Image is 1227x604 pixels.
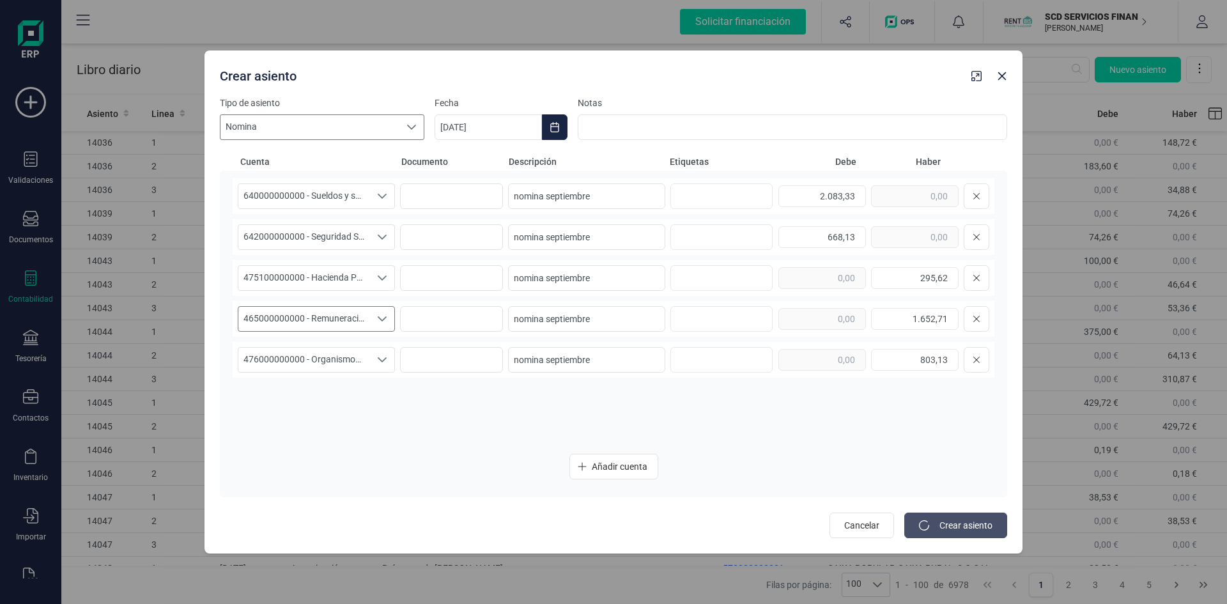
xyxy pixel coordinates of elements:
[569,454,658,479] button: Añadir cuenta
[778,267,866,289] input: 0,00
[778,226,866,248] input: 0,00
[871,349,959,371] input: 0,00
[778,308,866,330] input: 0,00
[238,225,370,249] span: 642000000000 - Seguridad Social a cargo de la empresa
[238,184,370,208] span: 640000000000 - Sueldos y salarios
[238,348,370,372] span: 476000000000 - Organismos de la Seguridad Social, acreedores
[992,66,1012,86] button: Close
[778,349,866,371] input: 0,00
[238,307,370,331] span: 465000000000 - Remuneraciones pendientes de pago
[370,225,394,249] div: Seleccione una cuenta
[370,348,394,372] div: Seleccione una cuenta
[370,184,394,208] div: Seleccione una cuenta
[238,266,370,290] span: 475100000000 - Hacienda Pública, acreedora por retenciones practicadas
[592,460,647,473] span: Añadir cuenta
[861,155,941,168] span: Haber
[871,185,959,207] input: 0,00
[240,155,396,168] span: Cuenta
[578,97,1007,109] label: Notas
[904,513,1007,538] button: Crear asiento
[844,519,879,532] span: Cancelar
[370,266,394,290] div: Seleccione una cuenta
[370,307,394,331] div: Seleccione una cuenta
[777,155,856,168] span: Debe
[830,513,894,538] button: Cancelar
[401,155,504,168] span: Documento
[670,155,772,168] span: Etiquetas
[220,115,399,139] span: Nomina
[871,226,959,248] input: 0,00
[435,97,567,109] label: Fecha
[509,155,665,168] span: Descripción
[871,308,959,330] input: 0,00
[542,114,567,140] button: Choose Date
[778,185,866,207] input: 0,00
[215,62,966,85] div: Crear asiento
[871,267,959,289] input: 0,00
[220,97,424,109] label: Tipo de asiento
